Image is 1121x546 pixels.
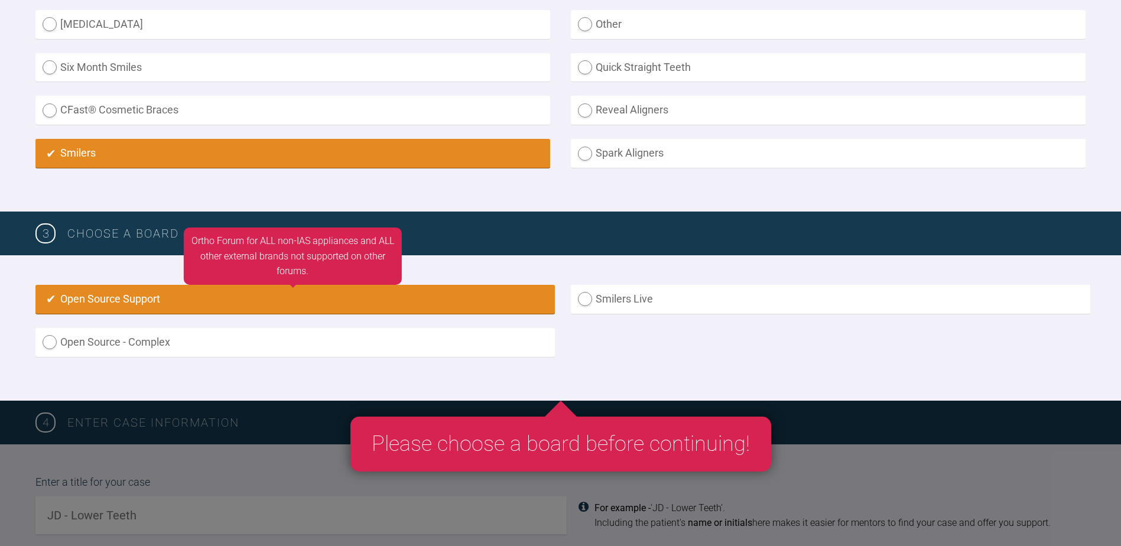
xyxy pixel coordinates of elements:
[184,227,401,285] div: Ortho Forum for ALL non-IAS appliances and ALL other external brands not supported on other forums.
[35,139,550,168] label: Smilers
[571,10,1086,39] label: Other
[571,96,1086,125] label: Reveal Aligners
[35,96,550,125] label: CFast® Cosmetic Braces
[35,285,555,314] label: Open Source Support
[35,223,56,243] span: 3
[571,285,1090,314] label: Smilers Live
[35,10,550,39] label: [MEDICAL_DATA]
[35,53,550,82] label: Six Month Smiles
[350,417,771,472] div: Please choose a board before continuing!
[571,53,1086,82] label: Quick Straight Teeth
[35,328,555,357] label: Open Source - Complex
[67,224,1086,243] h3: Choose a board
[571,139,1086,168] label: Spark Aligners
